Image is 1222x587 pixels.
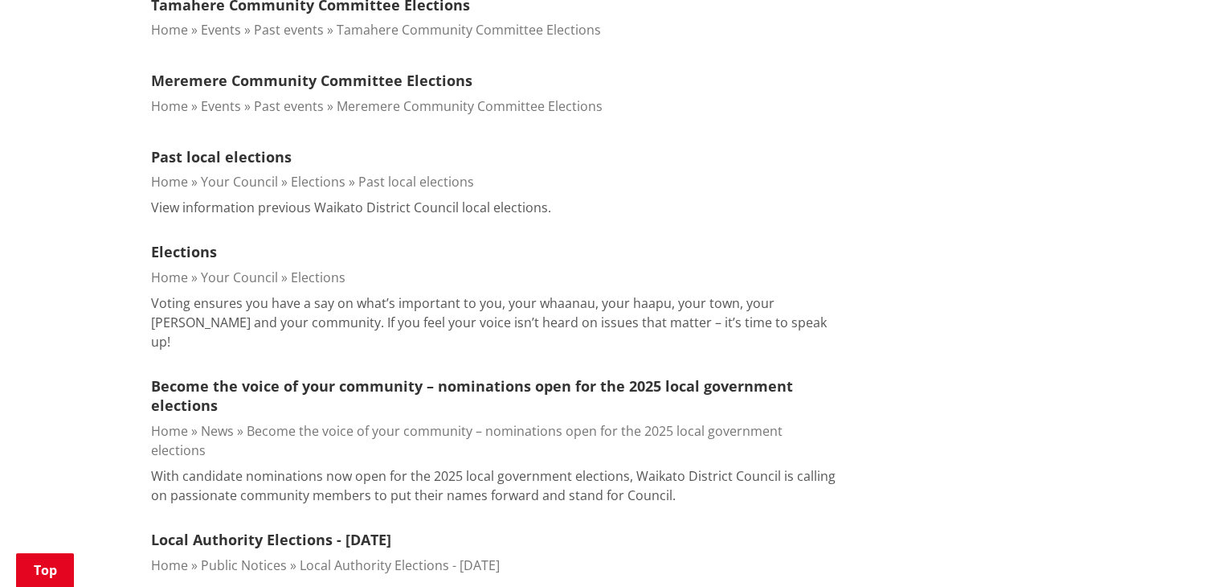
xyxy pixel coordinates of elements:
[291,173,345,191] a: Elections
[16,553,74,587] a: Top
[151,198,551,217] p: View information previous Waikato District Council local elections.
[151,556,188,574] a: Home
[151,97,188,115] a: Home
[201,173,278,191] a: Your Council
[1148,519,1206,577] iframe: Messenger Launcher
[151,422,188,440] a: Home
[358,173,474,191] a: Past local elections
[151,21,188,39] a: Home
[151,173,188,191] a: Home
[151,269,188,286] a: Home
[151,147,292,166] a: Past local elections
[151,422,783,459] a: Become the voice of your community – nominations open for the 2025 local government elections
[337,97,603,115] a: Meremere Community Committee Elections
[254,97,324,115] a: Past events
[201,422,234,440] a: News
[151,293,836,351] p: Voting ensures you have a say on what’s important to you, your whaanau, your haapu, your town, yo...
[151,376,793,416] a: Become the voice of your community – nominations open for the 2025 local government elections
[254,21,324,39] a: Past events
[151,242,217,261] a: Elections
[201,269,278,286] a: Your Council
[291,269,345,286] a: Elections
[201,556,287,574] a: Public Notices
[151,466,836,505] p: With candidate nominations now open for the 2025 local government elections, Waikato District Cou...
[337,21,601,39] a: Tamahere Community Committee Elections
[201,97,241,115] a: Events
[300,556,500,574] a: Local Authority Elections - [DATE]
[151,71,472,90] a: Meremere Community Committee Elections
[201,21,241,39] a: Events
[151,530,391,549] a: Local Authority Elections - [DATE]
